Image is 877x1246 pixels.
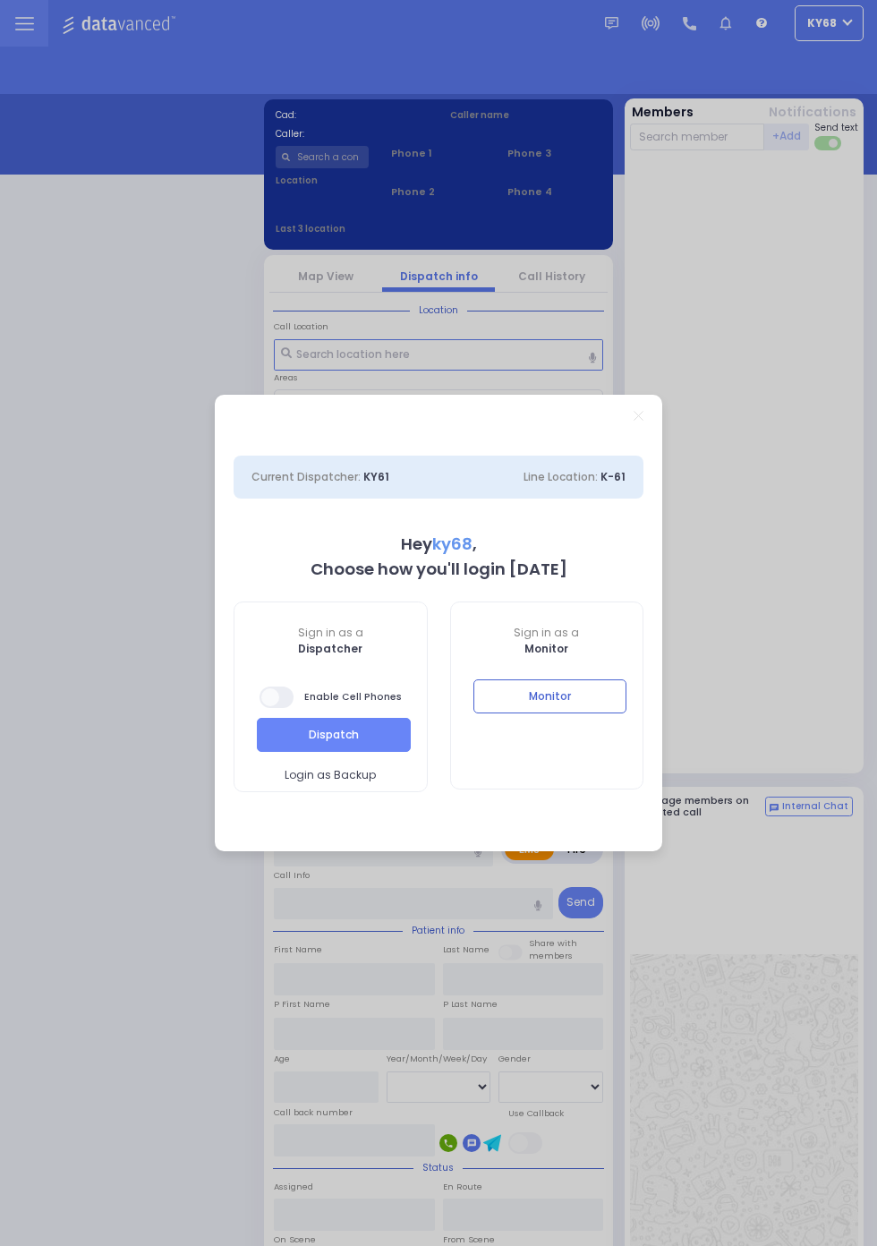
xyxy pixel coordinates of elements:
b: Hey , [401,533,477,555]
button: Monitor [473,679,627,713]
button: Dispatch [257,718,411,752]
span: Enable Cell Phones [260,685,402,710]
b: Dispatcher [298,641,362,656]
a: Close [634,411,643,421]
span: Login as Backup [285,767,376,783]
span: Current Dispatcher: [251,469,361,484]
span: KY61 [363,469,389,484]
span: Line Location: [524,469,598,484]
b: Choose how you'll login [DATE] [311,558,567,580]
span: ky68 [432,533,473,555]
span: Sign in as a [451,625,643,641]
span: Sign in as a [234,625,427,641]
span: K-61 [600,469,626,484]
b: Monitor [524,641,568,656]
